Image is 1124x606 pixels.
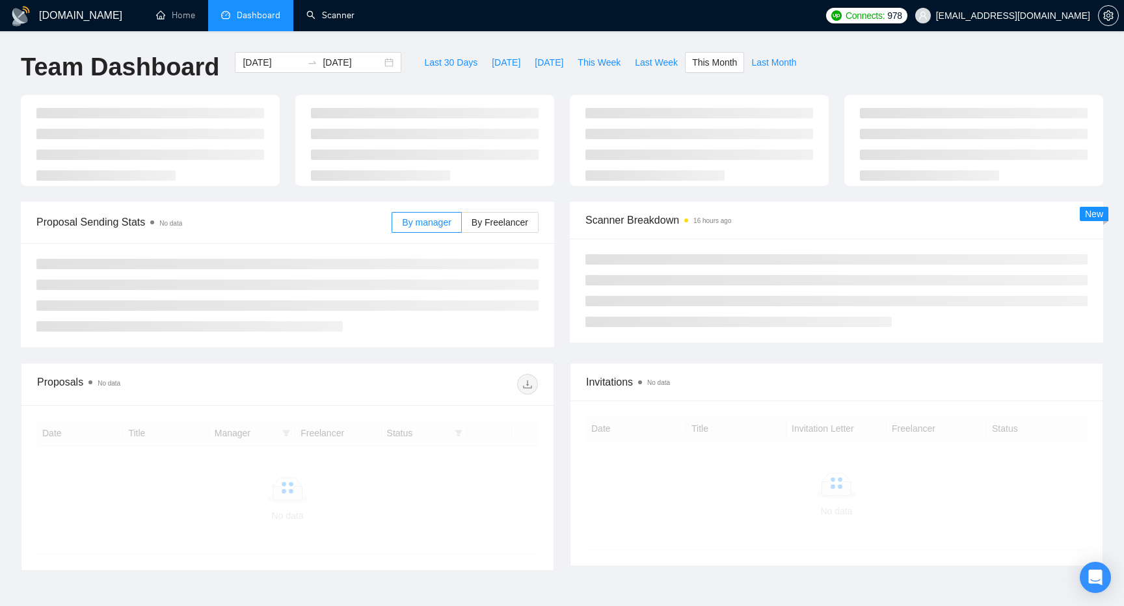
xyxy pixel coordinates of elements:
[628,52,685,73] button: Last Week
[492,55,520,70] span: [DATE]
[472,217,528,228] span: By Freelancer
[635,55,678,70] span: Last Week
[21,52,219,83] h1: Team Dashboard
[585,212,1088,228] span: Scanner Breakdown
[37,374,288,395] div: Proposals
[307,57,317,68] span: to
[846,8,885,23] span: Connects:
[685,52,744,73] button: This Month
[528,52,570,73] button: [DATE]
[693,217,731,224] time: 16 hours ago
[10,6,31,27] img: logo
[243,55,302,70] input: Start date
[647,379,670,386] span: No data
[1098,10,1119,21] a: setting
[586,374,1087,390] span: Invitations
[237,10,280,21] span: Dashboard
[159,220,182,227] span: No data
[744,52,803,73] button: Last Month
[221,10,230,20] span: dashboard
[307,57,317,68] span: swap-right
[887,8,902,23] span: 978
[98,380,120,387] span: No data
[918,11,928,20] span: user
[36,214,392,230] span: Proposal Sending Stats
[1098,5,1119,26] button: setting
[402,217,451,228] span: By manager
[323,55,382,70] input: End date
[751,55,796,70] span: Last Month
[1080,562,1111,593] div: Open Intercom Messenger
[424,55,477,70] span: Last 30 Days
[535,55,563,70] span: [DATE]
[1085,209,1103,219] span: New
[578,55,621,70] span: This Week
[692,55,737,70] span: This Month
[570,52,628,73] button: This Week
[306,10,355,21] a: searchScanner
[831,10,842,21] img: upwork-logo.png
[417,52,485,73] button: Last 30 Days
[156,10,195,21] a: homeHome
[485,52,528,73] button: [DATE]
